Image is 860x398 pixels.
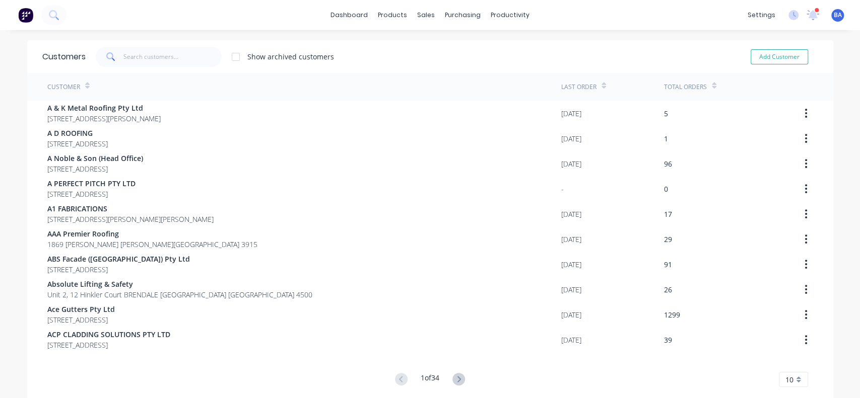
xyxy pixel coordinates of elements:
[743,8,780,23] div: settings
[561,209,581,219] div: [DATE]
[664,335,672,345] div: 39
[664,284,672,295] div: 26
[561,108,581,119] div: [DATE]
[561,259,581,270] div: [DATE]
[834,11,842,20] span: BA
[47,214,214,224] span: [STREET_ADDRESS][PERSON_NAME][PERSON_NAME]
[664,184,668,194] div: 0
[440,8,486,23] div: purchasing
[486,8,535,23] div: productivity
[47,289,312,300] span: Unit 2, 12 Hinkler Court BRENDALE [GEOGRAPHIC_DATA] [GEOGRAPHIC_DATA] 4500
[47,329,170,340] span: ACP CLADDING SOLUTIONS PTY LTD
[325,8,373,23] a: dashboard
[561,184,564,194] div: -
[664,259,672,270] div: 91
[664,158,672,169] div: 96
[421,372,439,387] div: 1 of 34
[664,209,672,219] div: 17
[561,133,581,144] div: [DATE]
[47,138,108,149] span: [STREET_ADDRESS]
[47,164,143,174] span: [STREET_ADDRESS]
[123,47,222,67] input: Search customers...
[47,153,143,164] span: A Noble & Son (Head Office)
[373,8,412,23] div: products
[751,49,808,64] button: Add Customer
[47,314,115,325] span: [STREET_ADDRESS]
[18,8,33,23] img: Factory
[47,203,214,214] span: A1 FABRICATIONS
[47,83,80,92] div: Customer
[47,304,115,314] span: Ace Gutters Pty Ltd
[47,279,312,289] span: Absolute Lifting & Safety
[561,309,581,320] div: [DATE]
[561,158,581,169] div: [DATE]
[42,51,86,63] div: Customers
[47,254,190,264] span: ABS Facade ([GEOGRAPHIC_DATA]) Pty Ltd
[47,178,136,189] span: A PERFECT PITCH PTY LTD
[561,83,597,92] div: Last Order
[664,133,668,144] div: 1
[664,309,680,320] div: 1299
[664,108,668,119] div: 5
[247,51,334,62] div: Show archived customers
[412,8,440,23] div: sales
[664,83,707,92] div: Total Orders
[47,113,161,124] span: [STREET_ADDRESS][PERSON_NAME]
[47,228,257,239] span: AAA Premier Roofing
[47,103,161,113] span: A & K Metal Roofing Pty Ltd
[785,374,793,385] span: 10
[561,284,581,295] div: [DATE]
[47,128,108,138] span: A D ROOFING
[561,335,581,345] div: [DATE]
[47,340,170,350] span: [STREET_ADDRESS]
[47,189,136,199] span: [STREET_ADDRESS]
[664,234,672,245] div: 29
[47,239,257,250] span: 1869 [PERSON_NAME] [PERSON_NAME][GEOGRAPHIC_DATA] 3915
[561,234,581,245] div: [DATE]
[47,264,190,275] span: [STREET_ADDRESS]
